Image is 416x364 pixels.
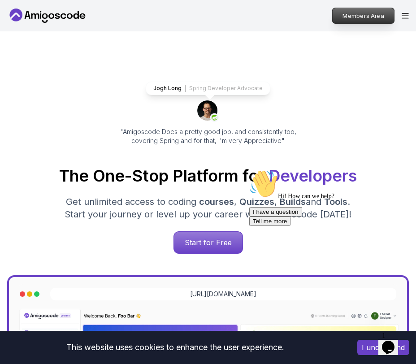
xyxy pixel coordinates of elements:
a: [URL][DOMAIN_NAME] [190,290,256,299]
iframe: chat widget [378,328,407,355]
a: Members Area [332,8,395,24]
p: Start for Free [174,232,243,253]
p: Spring Developer Advocate [189,85,263,92]
p: Members Area [333,8,394,23]
p: Jogh Long [153,85,182,92]
span: courses [199,196,234,207]
span: Quizzes [239,196,274,207]
h1: The One-Stop Platform for [7,167,409,185]
img: josh long [197,100,219,122]
div: This website uses cookies to enhance the user experience. [7,338,344,357]
img: :wave: [4,4,32,32]
a: Start for Free [173,231,243,254]
iframe: chat widget [246,166,407,324]
button: Open Menu [402,13,409,19]
span: Hi! How can we help? [4,27,89,34]
p: "Amigoscode Does a pretty good job, and consistently too, covering Spring and for that, I'm very ... [108,127,308,145]
button: Accept cookies [357,340,409,355]
button: Tell me more [4,51,45,60]
div: 👋Hi! How can we help?I have a questionTell me more [4,4,165,60]
p: Get unlimited access to coding , , and . Start your journey or level up your career with Amigosco... [57,195,359,221]
button: I have a question [4,41,56,51]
